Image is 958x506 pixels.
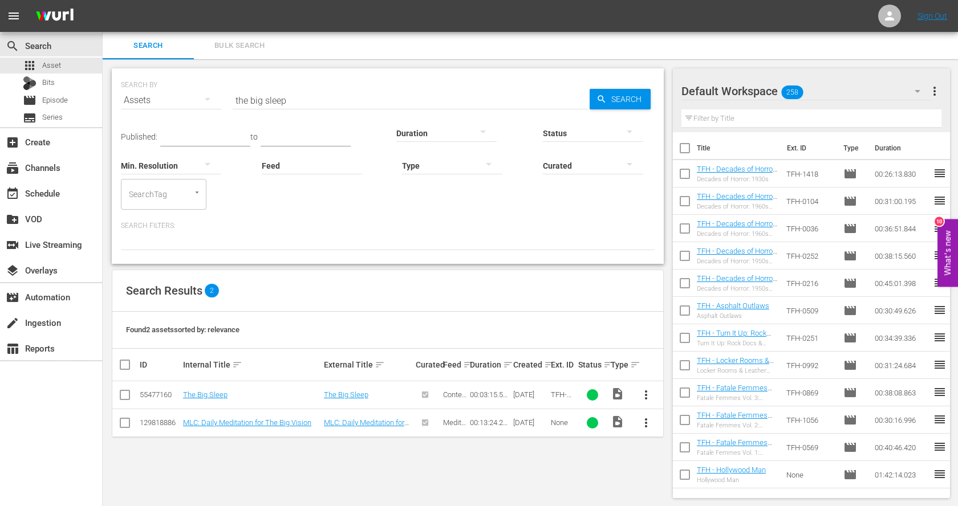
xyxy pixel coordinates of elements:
span: Episode [843,468,857,481]
span: more_vert [928,84,941,98]
td: 00:45:01.398 [870,270,933,297]
div: Decades of Horror: 1960s Vol. 1 [697,230,778,238]
span: Episode [843,194,857,208]
div: Fatale Femmes Vol. 3: Daughters of Darkness [697,394,778,402]
button: more_vert [632,381,660,409]
div: Ext. ID [551,360,574,369]
td: 01:42:14.023 [870,461,933,488]
div: Feed [443,358,466,372]
span: Episode [843,358,857,372]
a: TFH - Decades of Horror: 1950s Vol. 2 [697,247,777,264]
td: TFH-0992 [782,352,839,379]
span: Episode [843,386,857,399]
div: ID [140,360,180,369]
a: TFH - Turn It Up: Rock Docs & Amped-Up Movies [697,329,771,354]
div: Bits [23,76,36,90]
span: sort [232,360,242,370]
a: TFH - Decades of Horror: 1950s Vol. 1 [697,274,777,291]
span: Meditation's for Life's Challenges with [PERSON_NAME] [443,418,466,504]
span: sort [375,360,385,370]
td: TFH-0252 [782,242,839,270]
span: reorder [933,248,947,262]
td: None [782,461,839,488]
span: reorder [933,303,947,317]
td: TFH-0569 [782,434,839,461]
div: Created [513,358,547,372]
span: 258 [781,80,803,104]
td: TFH-1056 [782,406,839,434]
span: Episode [843,440,857,454]
a: MLC: Daily Meditation for The Big Vision [324,418,409,435]
th: Type [837,132,868,164]
div: External Title [324,358,412,372]
span: Published: [121,132,157,141]
span: sort [503,360,513,370]
div: Type [611,358,629,372]
th: Title [697,132,780,164]
a: TFH - Decades of Horror: 1930s [697,165,777,182]
div: Internal Title [183,358,320,372]
div: Turn It Up: Rock Docs & Amped-Up Movies [697,340,778,347]
img: ans4CAIJ8jUAAAAAAAAAAAAAAAAAAAAAAAAgQb4GAAAAAAAAAAAAAAAAAAAAAAAAJMjXAAAAAAAAAAAAAAAAAAAAAAAAgAT5G... [27,3,82,30]
span: Search [109,39,187,52]
span: Asset [23,59,36,72]
span: Episode [23,93,36,107]
span: Episode [843,249,857,263]
span: reorder [933,276,947,289]
span: VOD [6,213,19,226]
span: more_vert [639,416,653,430]
span: Episode [843,331,857,345]
span: reorder [933,413,947,426]
span: reorder [933,221,947,235]
span: reorder [933,385,947,399]
span: Episode [843,276,857,290]
span: reorder [933,467,947,481]
span: menu [7,9,21,23]
span: Reports [6,342,19,356]
p: Search Filters: [121,221,655,231]
span: reorder [933,358,947,372]
div: Fatale Femmes Vol. 2: Seductive & Destructive [697,422,778,429]
span: Series [23,111,36,125]
span: Search [607,89,651,109]
div: 00:13:24.220 [470,418,510,427]
span: Episode [42,95,68,106]
span: Search [6,39,19,53]
span: sort [544,360,554,370]
td: 00:31:00.195 [870,187,933,215]
a: TFH - Locker Rooms & Leather Jackets [697,356,774,373]
span: Content [443,390,466,407]
div: Fatale Femmes Vol. 1: Dangerous Dames [697,449,778,456]
div: Duration [470,358,510,372]
div: 55477160 [140,390,180,399]
div: [DATE] [513,390,547,399]
td: TFH-0036 [782,215,839,242]
td: 00:40:46.420 [870,434,933,461]
span: TFH-0487 [551,390,571,407]
div: 129818886 [140,418,180,427]
span: to [250,132,258,141]
a: TFH - Asphalt Outlaws [697,301,769,310]
td: 00:30:16.996 [870,406,933,434]
a: The Big Sleep [324,390,368,399]
a: TFH - Decades of Horror: 1960s Vol. 2 [697,192,777,209]
span: Episode [843,304,857,317]
div: Decades of Horror: 1950s Vol. 2 [697,258,778,265]
a: TFH - Fatale Femmes Vol. 3: Daughters of Darkness [697,383,772,409]
td: 00:31:24.684 [870,352,933,379]
span: Schedule [6,187,19,201]
th: Ext. ID [780,132,837,164]
div: Status [578,358,607,372]
button: Search [590,89,651,109]
td: 00:26:13.830 [870,160,933,187]
div: None [551,418,574,427]
span: sort [603,360,614,370]
span: Asset [42,60,61,71]
span: reorder [933,330,947,344]
td: TFH-0216 [782,270,839,297]
span: reorder [933,194,947,207]
span: Video [611,387,624,401]
div: Assets [121,84,221,116]
span: sort [463,360,473,370]
div: Decades of Horror: 1930s [697,176,778,183]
